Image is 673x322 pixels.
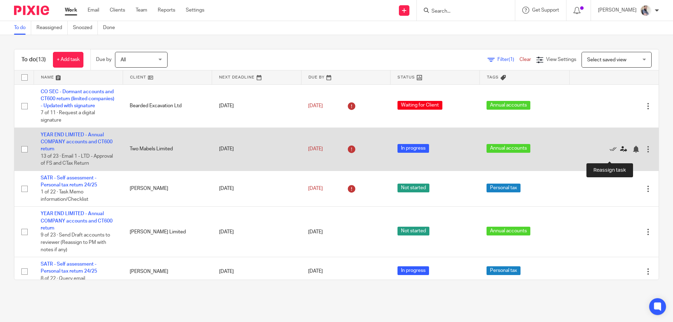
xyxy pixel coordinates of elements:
[497,57,519,62] span: Filter
[14,21,31,35] a: To do
[96,56,111,63] p: Due by
[212,207,301,257] td: [DATE]
[41,132,113,152] a: YEAR END LIMITED - Annual COMPANY accounts and CT600 return
[186,7,204,14] a: Settings
[487,101,530,110] span: Annual accounts
[41,190,88,202] span: 1 of 22 · Task Memo information/Checklist
[397,227,429,235] span: Not started
[610,145,620,152] a: Mark as done
[397,144,429,153] span: In progress
[487,227,530,235] span: Annual accounts
[123,84,212,128] td: Bearded Excavation Ltd
[308,186,323,191] span: [DATE]
[36,57,46,62] span: (13)
[212,84,301,128] td: [DATE]
[123,257,212,286] td: [PERSON_NAME]
[640,5,651,16] img: Pixie%2002.jpg
[487,144,530,153] span: Annual accounts
[397,266,429,275] span: In progress
[598,7,637,14] p: [PERSON_NAME]
[41,176,97,187] a: SATR - Self assessment - Personal tax return 24/25
[397,184,429,192] span: Not started
[121,57,126,62] span: All
[41,154,113,166] span: 13 of 23 · Email 1 - LTD - Approval of FS and CTax Return
[123,171,212,207] td: [PERSON_NAME]
[587,57,626,62] span: Select saved view
[53,52,83,68] a: + Add task
[41,89,114,109] a: CO SEC - Dormant accounts and CT600 return (limited companies) - Updated with signature
[308,103,323,108] span: [DATE]
[212,171,301,207] td: [DATE]
[73,21,98,35] a: Snoozed
[41,276,85,281] span: 8 of 22 · Query email
[431,8,494,15] input: Search
[308,146,323,151] span: [DATE]
[36,21,68,35] a: Reassigned
[509,57,514,62] span: (1)
[123,207,212,257] td: [PERSON_NAME] Limited
[487,266,521,275] span: Personal tax
[532,8,559,13] span: Get Support
[397,101,442,110] span: Waiting for Client
[136,7,147,14] a: Team
[487,75,499,79] span: Tags
[65,7,77,14] a: Work
[212,257,301,286] td: [DATE]
[487,184,521,192] span: Personal tax
[212,128,301,171] td: [DATE]
[41,211,113,231] a: YEAR END LIMITED - Annual COMPANY accounts and CT600 return
[519,57,531,62] a: Clear
[41,233,110,252] span: 9 of 23 · Send Draft accounts to reviewer (Reassign to PM with notes if any)
[21,56,46,63] h1: To do
[123,128,212,171] td: Two Mabels Limited
[158,7,175,14] a: Reports
[14,6,49,15] img: Pixie
[88,7,99,14] a: Email
[308,229,323,234] span: [DATE]
[41,262,97,274] a: SATR - Self assessment - Personal tax return 24/25
[41,111,95,123] span: 7 of 11 · Request a digital signature
[103,21,120,35] a: Done
[546,57,576,62] span: View Settings
[308,269,323,274] span: [DATE]
[110,7,125,14] a: Clients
